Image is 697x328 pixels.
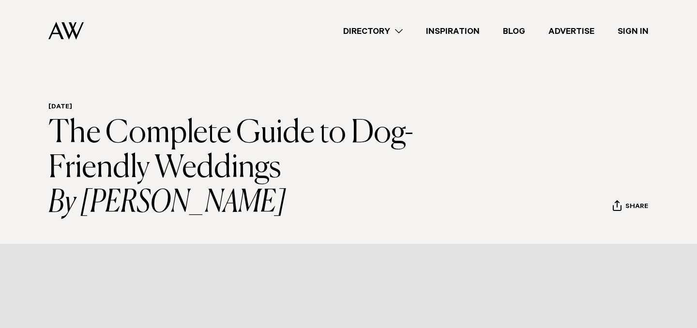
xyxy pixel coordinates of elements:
[612,200,649,214] button: Share
[48,22,84,40] img: Auckland Weddings Logo
[48,116,496,221] h1: The Complete Guide to Dog-Friendly Weddings
[537,25,606,38] a: Advertise
[625,203,648,212] span: Share
[48,103,496,112] h6: [DATE]
[606,25,660,38] a: Sign In
[491,25,537,38] a: Blog
[414,25,491,38] a: Inspiration
[48,186,496,221] i: By [PERSON_NAME]
[332,25,414,38] a: Directory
